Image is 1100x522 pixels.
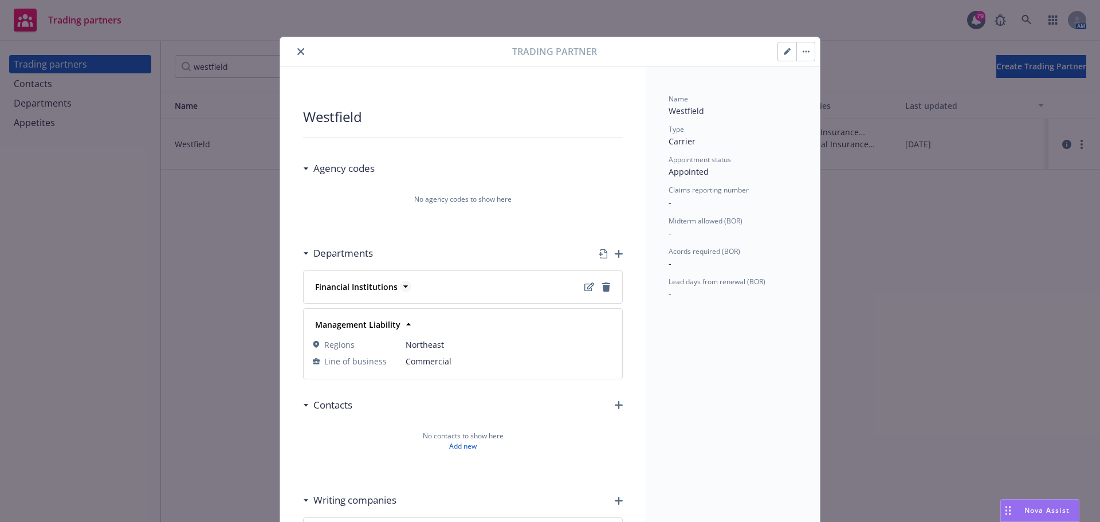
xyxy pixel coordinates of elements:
div: Drag to move [1001,500,1015,521]
h3: Contacts [313,398,352,413]
span: Nova Assist [1024,505,1070,515]
a: Delete [599,280,613,294]
button: Nova Assist [1000,499,1079,522]
button: close [294,45,308,58]
a: Edit [582,280,596,294]
span: - [669,258,671,269]
span: Acords required (BOR) [669,246,740,256]
span: No contacts to show here [423,431,504,441]
h3: Departments [313,246,373,261]
span: Appointed [669,166,709,177]
div: Departments [303,246,373,261]
h3: Writing companies [313,493,396,508]
span: Commercial [406,355,613,367]
a: Add new [449,441,477,452]
span: - [669,288,671,299]
span: No agency codes to show here [414,194,512,205]
span: Type [669,124,684,134]
span: Name [669,94,688,104]
span: - [669,197,671,208]
span: Lead days from renewal (BOR) [669,277,765,286]
span: Westfield [669,105,704,116]
span: Carrier [669,136,696,147]
h3: Agency codes [313,161,375,176]
div: Writing companies [303,493,396,508]
strong: Management Liability [315,319,400,330]
span: Trading partner [512,45,597,58]
span: - [669,227,671,238]
span: Claims reporting number [669,185,749,195]
span: Northeast [406,339,613,351]
strong: Financial Institutions [315,281,398,292]
span: Regions [324,339,355,351]
div: Westfield [303,108,623,126]
span: Midterm allowed (BOR) [669,216,742,226]
div: Agency codes [303,161,375,176]
span: Appointment status [669,155,731,164]
span: Line of business [324,355,387,367]
div: Contacts [303,398,352,413]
